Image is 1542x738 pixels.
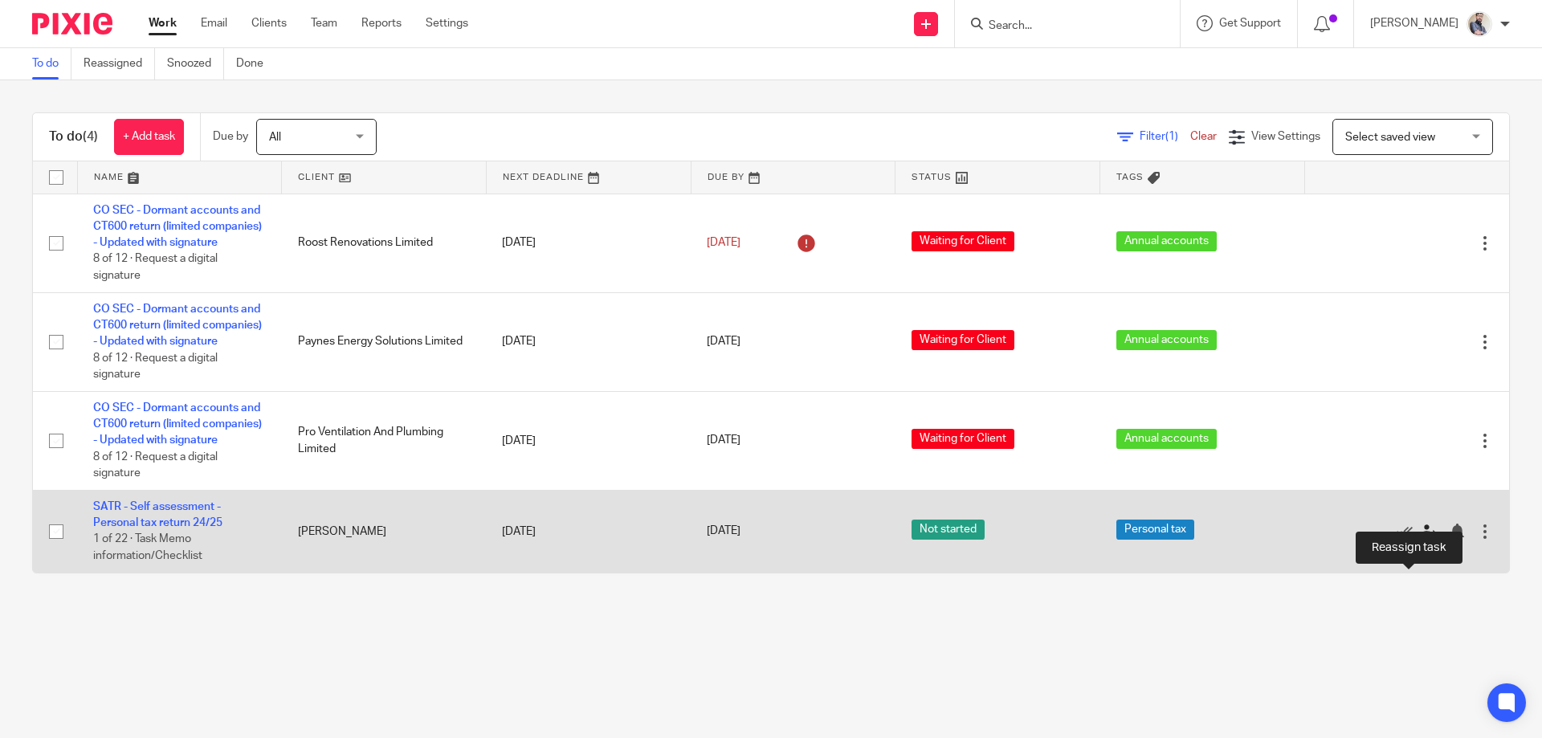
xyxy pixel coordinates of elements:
span: Waiting for Client [912,330,1014,350]
a: Settings [426,15,468,31]
a: CO SEC - Dormant accounts and CT600 return (limited companies) - Updated with signature [93,205,262,249]
span: Select saved view [1345,132,1435,143]
span: Annual accounts [1116,429,1217,449]
span: [DATE] [707,435,740,446]
span: Get Support [1219,18,1281,29]
span: Not started [912,520,985,540]
a: CO SEC - Dormant accounts and CT600 return (limited companies) - Updated with signature [93,402,262,446]
span: (4) [83,130,98,143]
span: 8 of 12 · Request a digital signature [93,254,218,282]
span: Filter [1140,131,1190,142]
h1: To do [49,128,98,145]
a: Clients [251,15,287,31]
a: Mark as done [1397,523,1421,539]
img: Pixie%2002.jpg [1467,11,1492,37]
a: Snoozed [167,48,224,80]
a: Email [201,15,227,31]
td: [DATE] [486,391,691,490]
a: Reassigned [84,48,155,80]
td: [PERSON_NAME] [282,490,487,572]
a: SATR - Self assessment - Personal tax return 24/25 [93,501,222,528]
a: Work [149,15,177,31]
span: Waiting for Client [912,429,1014,449]
a: Done [236,48,275,80]
span: [DATE] [707,336,740,348]
span: 8 of 12 · Request a digital signature [93,353,218,381]
span: [DATE] [707,526,740,537]
td: Roost Renovations Limited [282,194,487,292]
img: Pixie [32,13,112,35]
p: [PERSON_NAME] [1370,15,1458,31]
a: To do [32,48,71,80]
a: + Add task [114,119,184,155]
span: Waiting for Client [912,231,1014,251]
a: Team [311,15,337,31]
p: Due by [213,128,248,145]
span: Tags [1116,173,1144,181]
input: Search [987,19,1132,34]
td: [DATE] [486,490,691,572]
span: [DATE] [707,237,740,248]
td: [DATE] [486,292,691,391]
span: (1) [1165,131,1178,142]
a: CO SEC - Dormant accounts and CT600 return (limited companies) - Updated with signature [93,304,262,348]
span: Annual accounts [1116,231,1217,251]
span: View Settings [1251,131,1320,142]
span: Personal tax [1116,520,1194,540]
a: Clear [1190,131,1217,142]
td: Paynes Energy Solutions Limited [282,292,487,391]
a: Reports [361,15,402,31]
td: Pro Ventilation And Plumbing Limited [282,391,487,490]
span: 8 of 12 · Request a digital signature [93,451,218,479]
td: [DATE] [486,194,691,292]
span: Annual accounts [1116,330,1217,350]
span: All [269,132,281,143]
span: 1 of 22 · Task Memo information/Checklist [93,534,202,562]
